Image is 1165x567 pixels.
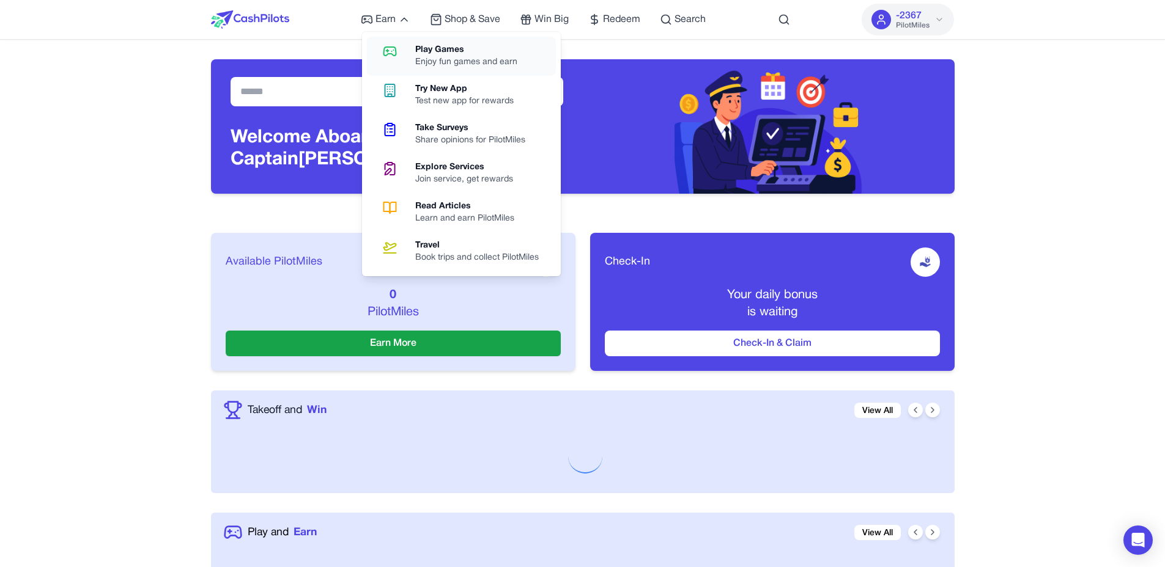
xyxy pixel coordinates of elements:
[605,287,940,304] p: Your daily bonus
[603,12,640,27] span: Redeem
[361,12,410,27] a: Earn
[415,213,524,225] div: Learn and earn PilotMiles
[248,524,317,540] a: Play andEarn
[294,524,317,540] span: Earn
[675,12,706,27] span: Search
[367,232,556,271] a: TravelBook trips and collect PilotMiles
[747,307,797,318] span: is waiting
[605,331,940,356] button: Check-In & Claim
[415,200,524,213] div: Read Articles
[660,12,706,27] a: Search
[415,83,523,95] div: Try New App
[534,12,569,27] span: Win Big
[415,44,527,56] div: Play Games
[367,115,556,154] a: Take SurveysShare opinions for PilotMiles
[854,525,901,540] a: View All
[605,254,650,271] span: Check-In
[415,240,549,252] div: Travel
[226,304,561,321] p: PilotMiles
[367,76,556,115] a: Try New AppTest new app for rewards
[226,331,561,356] button: Earn More
[520,12,569,27] a: Win Big
[415,122,535,134] div: Take Surveys
[588,12,640,27] a: Redeem
[415,161,523,174] div: Explore Services
[430,12,500,27] a: Shop & Save
[445,12,500,27] span: Shop & Save
[415,174,523,186] div: Join service, get rewards
[211,10,289,29] img: CashPilots Logo
[415,252,549,264] div: Book trips and collect PilotMiles
[415,134,535,147] div: Share opinions for PilotMiles
[375,12,396,27] span: Earn
[896,9,922,23] span: -2367
[367,154,556,193] a: Explore ServicesJoin service, get rewards
[367,193,556,232] a: Read ArticlesLearn and earn PilotMiles
[226,287,561,304] p: 0
[415,95,523,108] div: Test new app for rewards
[862,4,954,35] button: -2367PilotMiles
[248,402,302,418] span: Takeoff and
[919,256,931,268] img: receive-dollar
[248,524,289,540] span: Play and
[896,21,930,31] span: PilotMiles
[1123,525,1153,555] div: Open Intercom Messenger
[248,402,327,418] a: Takeoff andWin
[415,56,527,68] div: Enjoy fun games and earn
[226,254,322,271] span: Available PilotMiles
[307,402,327,418] span: Win
[231,127,563,171] h3: Welcome Aboard, Captain [PERSON_NAME]!
[367,37,556,76] a: Play GamesEnjoy fun games and earn
[854,403,901,418] a: View All
[675,59,863,194] img: Header decoration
